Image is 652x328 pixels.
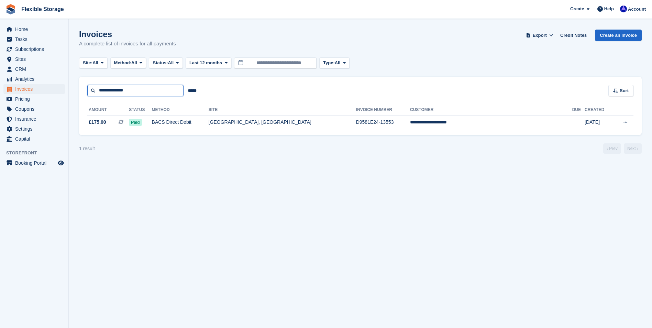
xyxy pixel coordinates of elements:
[209,115,356,130] td: [GEOGRAPHIC_DATA], [GEOGRAPHIC_DATA]
[323,59,335,66] span: Type:
[15,54,56,64] span: Sites
[129,105,152,116] th: Status
[585,115,613,130] td: [DATE]
[3,134,65,144] a: menu
[153,59,168,66] span: Status:
[533,32,547,39] span: Export
[3,84,65,94] a: menu
[604,6,614,12] span: Help
[410,105,572,116] th: Customer
[3,34,65,44] a: menu
[602,143,643,154] nav: Page
[15,44,56,54] span: Subscriptions
[3,74,65,84] a: menu
[3,94,65,104] a: menu
[83,59,92,66] span: Site:
[129,119,142,126] span: Paid
[3,54,65,64] a: menu
[319,57,350,69] button: Type: All
[585,105,613,116] th: Created
[15,124,56,134] span: Settings
[3,114,65,124] a: menu
[114,59,132,66] span: Method:
[110,57,146,69] button: Method: All
[620,87,629,94] span: Sort
[79,40,176,48] p: A complete list of invoices for all payments
[15,104,56,114] span: Coupons
[628,6,646,13] span: Account
[356,115,410,130] td: D9581E24-13553
[572,105,585,116] th: Due
[15,158,56,168] span: Booking Portal
[89,119,106,126] span: £175.00
[186,57,231,69] button: Last 12 months
[57,159,65,167] a: Preview store
[335,59,341,66] span: All
[356,105,410,116] th: Invoice Number
[15,24,56,34] span: Home
[557,30,589,41] a: Credit Notes
[524,30,555,41] button: Export
[15,64,56,74] span: CRM
[6,150,68,156] span: Storefront
[5,4,16,14] img: stora-icon-8386f47178a22dfd0bd8f6a31ec36ba5ce8667c1dd55bd0f319d3a0aa187defe.svg
[209,105,356,116] th: Site
[3,44,65,54] a: menu
[131,59,137,66] span: All
[15,94,56,104] span: Pricing
[3,158,65,168] a: menu
[624,143,642,154] a: Next
[152,105,209,116] th: Method
[570,6,584,12] span: Create
[15,134,56,144] span: Capital
[79,57,108,69] button: Site: All
[189,59,222,66] span: Last 12 months
[152,115,209,130] td: BACS Direct Debit
[87,105,129,116] th: Amount
[79,145,95,152] div: 1 result
[149,57,183,69] button: Status: All
[595,30,642,41] a: Create an Invoice
[79,30,176,39] h1: Invoices
[603,143,621,154] a: Previous
[3,104,65,114] a: menu
[3,24,65,34] a: menu
[15,34,56,44] span: Tasks
[19,3,67,15] a: Flexible Storage
[3,124,65,134] a: menu
[15,74,56,84] span: Analytics
[15,114,56,124] span: Insurance
[620,6,627,12] img: Ian Petherick
[3,64,65,74] a: menu
[168,59,174,66] span: All
[15,84,56,94] span: Invoices
[92,59,98,66] span: All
